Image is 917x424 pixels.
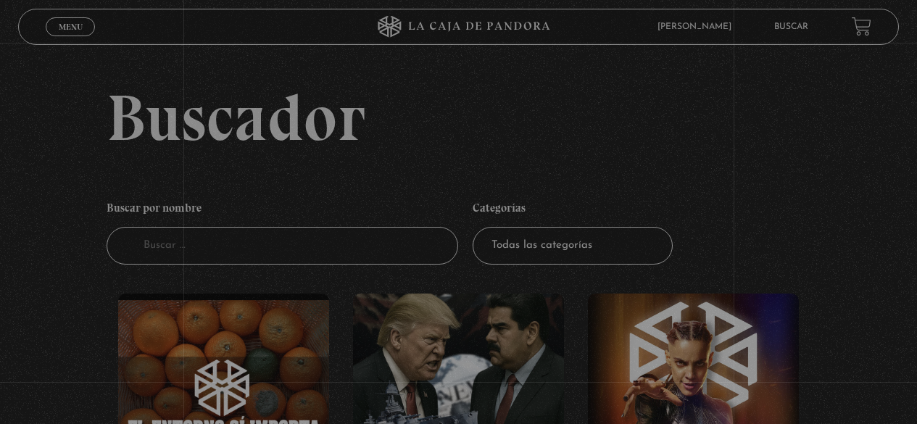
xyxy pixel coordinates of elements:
[54,34,88,44] span: Cerrar
[473,194,673,227] h4: Categorías
[107,85,899,150] h2: Buscador
[107,194,459,227] h4: Buscar por nombre
[650,22,746,31] span: [PERSON_NAME]
[774,22,808,31] a: Buscar
[852,17,871,36] a: View your shopping cart
[59,22,83,31] span: Menu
